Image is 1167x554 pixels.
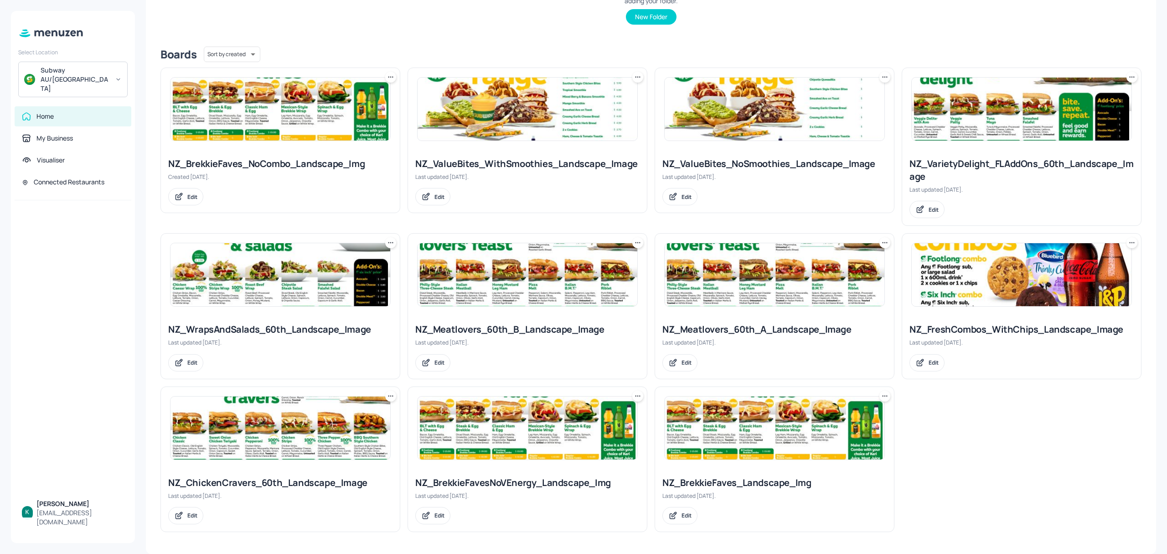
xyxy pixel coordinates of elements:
div: Connected Restaurants [34,178,104,187]
img: 2025-07-18-17528017392816efqd3drsaw.jpeg [665,243,884,306]
div: Edit [434,512,444,519]
div: Last updated [DATE]. [909,186,1134,193]
div: NZ_ValueBites_NoSmoothies_Landscape_Image [662,157,887,170]
div: [PERSON_NAME] [36,499,124,508]
div: Boards [160,47,196,62]
img: 2025-08-08-1754617597944j8a8g1o4n7.jpeg [665,78,884,141]
div: Subway AU/[GEOGRAPHIC_DATA] [41,66,109,93]
div: Created [DATE]. [168,173,392,181]
img: 2025-07-18-17528017392816efqd3drsaw.jpeg [418,243,637,306]
div: NZ_WrapsAndSalads_60th_Landscape_Image [168,323,392,336]
img: 2025-07-18-17528146911578271vpyb1md.jpeg [418,78,637,141]
img: 2025-07-18-1752811212425o3wjb5ght3.jpeg [912,78,1131,141]
div: Edit [187,512,197,519]
div: NZ_VarietyDelight_FLAddOns_60th_Landscape_Image [909,157,1134,183]
div: Edit [434,193,444,201]
div: Last updated [DATE]. [415,339,640,346]
div: NZ_FreshCombos_WithChips_Landscape_Image [909,323,1134,336]
div: Last updated [DATE]. [168,492,392,500]
div: Last updated [DATE]. [168,339,392,346]
img: avatar [24,74,35,85]
div: Last updated [DATE]. [909,339,1134,346]
div: Last updated [DATE]. [415,173,640,181]
img: 2025-08-07-1754530758715o9wirw7hz7m.jpeg [912,243,1131,306]
img: ACg8ocKBIlbXoTTzaZ8RZ_0B6YnoiWvEjOPx6MQW7xFGuDwnGH3hbQ=s96-c [22,506,33,517]
div: NZ_BrekkieFavesNoVEnergy_Landscape_Img [415,476,640,489]
div: My Business [36,134,73,143]
div: NZ_Meatlovers_60th_B_Landscape_Image [415,323,640,336]
div: NZ_BrekkieFaves_NoCombo_Landscape_Img [168,157,392,170]
div: Edit [929,206,939,214]
div: NZ_ChickenCravers_60th_Landscape_Image [168,476,392,489]
div: Last updated [DATE]. [662,173,887,181]
div: Home [36,112,54,121]
div: NZ_Meatlovers_60th_A_Landscape_Image [662,323,887,336]
div: Last updated [DATE]. [662,492,887,500]
div: Edit [682,512,692,519]
div: NZ_ValueBites_WithSmoothies_Landscape_Image [415,157,640,170]
div: NZ_BrekkieFaves_Landscape_Img [662,476,887,489]
img: 2025-07-18-1752810747331as3196akj5.jpeg [170,243,390,306]
div: Edit [434,359,444,366]
div: Select Location [18,48,128,56]
div: Edit [682,193,692,201]
img: 2025-07-15-1752546609016rv5o7xcvjpf.jpeg [170,78,390,141]
img: 2025-07-15-1752546609016rv5o7xcvjpf.jpeg [665,397,884,460]
button: New Folder [626,9,676,25]
div: [EMAIL_ADDRESS][DOMAIN_NAME] [36,508,124,527]
div: Edit [187,193,197,201]
div: Visualiser [37,156,65,165]
div: Last updated [DATE]. [662,339,887,346]
div: Edit [187,359,197,366]
img: 2025-07-18-1752800159985f1a1b10onsk.jpeg [170,397,390,460]
div: Last updated [DATE]. [415,492,640,500]
div: Edit [929,359,939,366]
div: Edit [682,359,692,366]
div: Sort by created [204,45,260,63]
img: 2025-07-15-17525532717676nzzp3p9wmg.jpeg [418,397,637,460]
